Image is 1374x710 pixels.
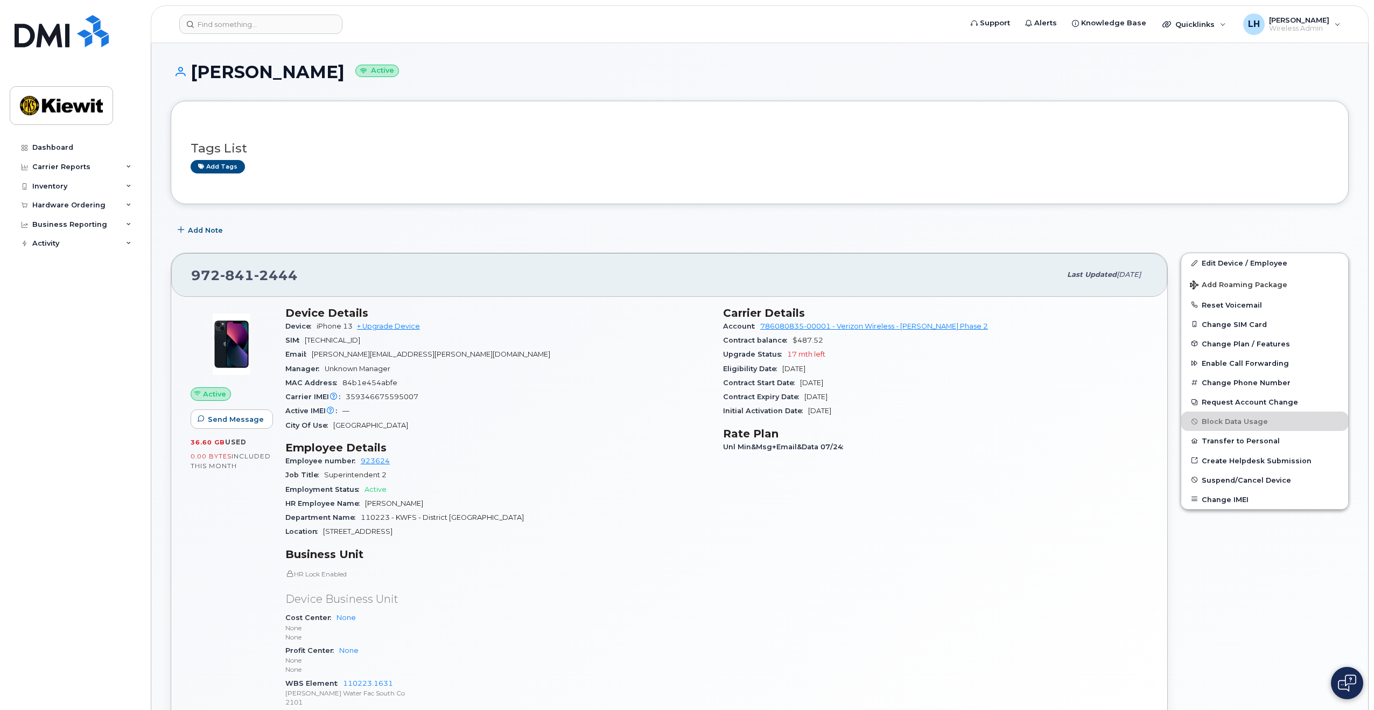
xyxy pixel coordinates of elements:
[361,513,524,521] span: 110223 - KWFS - District [GEOGRAPHIC_DATA]
[1202,476,1291,484] span: Suspend/Cancel Device
[285,457,361,465] span: Employee number
[285,407,342,415] span: Active IMEI
[1202,339,1290,347] span: Change Plan / Features
[342,407,349,415] span: —
[804,393,828,401] span: [DATE]
[723,350,787,358] span: Upgrade Status
[365,499,423,507] span: [PERSON_NAME]
[285,632,710,642] p: None
[285,623,710,632] p: None
[339,646,359,655] a: None
[357,322,420,330] a: + Upgrade Device
[305,336,360,344] span: [TECHNICAL_ID]
[1190,281,1287,291] span: Add Roaming Package
[1181,470,1348,490] button: Suspend/Cancel Device
[723,443,849,451] span: Unl Min&Msg+Email&Data 07/24
[333,421,408,429] span: [GEOGRAPHIC_DATA]
[188,225,223,235] span: Add Note
[723,393,804,401] span: Contract Expiry Date
[191,453,232,460] span: 0.00 Bytes
[254,267,298,283] span: 2444
[171,62,1349,81] h1: [PERSON_NAME]
[1202,359,1289,367] span: Enable Call Forwarding
[723,407,808,415] span: Initial Activation Date
[208,414,264,424] span: Send Message
[1181,295,1348,315] button: Reset Voicemail
[285,393,346,401] span: Carrier IMEI
[285,569,710,579] p: HR Lock Enabled
[285,679,343,687] span: WBS Element
[285,307,710,319] h3: Device Details
[1181,353,1348,373] button: Enable Call Forwarding
[285,379,342,387] span: MAC Address
[285,665,710,674] p: None
[285,513,361,521] span: Department Name
[1181,412,1348,431] button: Block Data Usage
[1181,315,1348,334] button: Change SIM Card
[225,438,247,446] span: used
[285,499,365,507] span: HR Employee Name
[191,142,1329,155] h3: Tags List
[285,485,364,493] span: Employment Status
[361,457,390,465] a: 923624
[337,614,356,622] a: None
[1117,270,1141,279] span: [DATE]
[285,336,305,344] span: SIM
[723,307,1148,319] h3: Carrier Details
[1181,490,1348,509] button: Change IMEI
[355,65,399,77] small: Active
[364,485,387,493] span: Active
[191,438,225,446] span: 36.60 GB
[800,379,823,387] span: [DATE]
[1338,674,1356,692] img: Open chat
[723,336,793,344] span: Contract balance
[324,471,387,479] span: Superintendent 2
[1067,270,1117,279] span: Last updated
[285,591,710,607] p: Device Business Unit
[1181,334,1348,353] button: Change Plan / Features
[1181,431,1348,450] button: Transfer to Personal
[285,698,710,707] p: 2101
[787,350,825,358] span: 17 mth left
[285,656,710,665] p: None
[346,393,418,401] span: 359346675595007
[191,409,273,429] button: Send Message
[285,471,324,479] span: Job Title
[1181,253,1348,273] a: Edit Device / Employee
[723,322,760,330] span: Account
[342,379,397,387] span: 84b1e454abfe
[1181,451,1348,470] a: Create Helpdesk Submission
[191,452,271,470] span: included this month
[1181,392,1348,412] button: Request Account Change
[323,527,392,535] span: [STREET_ADDRESS]
[343,679,393,687] a: 110223.1631
[325,365,390,373] span: Unknown Manager
[1181,373,1348,392] button: Change Phone Number
[285,421,333,429] span: City Of Use
[285,322,317,330] span: Device
[285,646,339,655] span: Profit Center
[285,527,323,535] span: Location
[191,267,298,283] span: 972
[760,322,988,330] a: 786080835-00001 - Verizon Wireless - [PERSON_NAME] Phase 2
[285,365,325,373] span: Manager
[723,379,800,387] span: Contract Start Date
[203,389,226,399] span: Active
[285,548,710,561] h3: Business Unit
[220,267,254,283] span: 841
[285,441,710,454] h3: Employee Details
[723,427,1148,440] h3: Rate Plan
[199,312,264,377] img: image20231002-3703462-1ig824h.jpeg
[171,220,232,240] button: Add Note
[782,365,805,373] span: [DATE]
[312,350,550,358] span: [PERSON_NAME][EMAIL_ADDRESS][PERSON_NAME][DOMAIN_NAME]
[808,407,831,415] span: [DATE]
[1181,273,1348,295] button: Add Roaming Package
[285,614,337,622] span: Cost Center
[723,365,782,373] span: Eligibility Date
[285,688,710,698] p: [PERSON_NAME] Water Fac South Co
[191,160,245,173] a: Add tags
[285,350,312,358] span: Email
[793,336,823,344] span: $487.52
[317,322,353,330] span: iPhone 13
